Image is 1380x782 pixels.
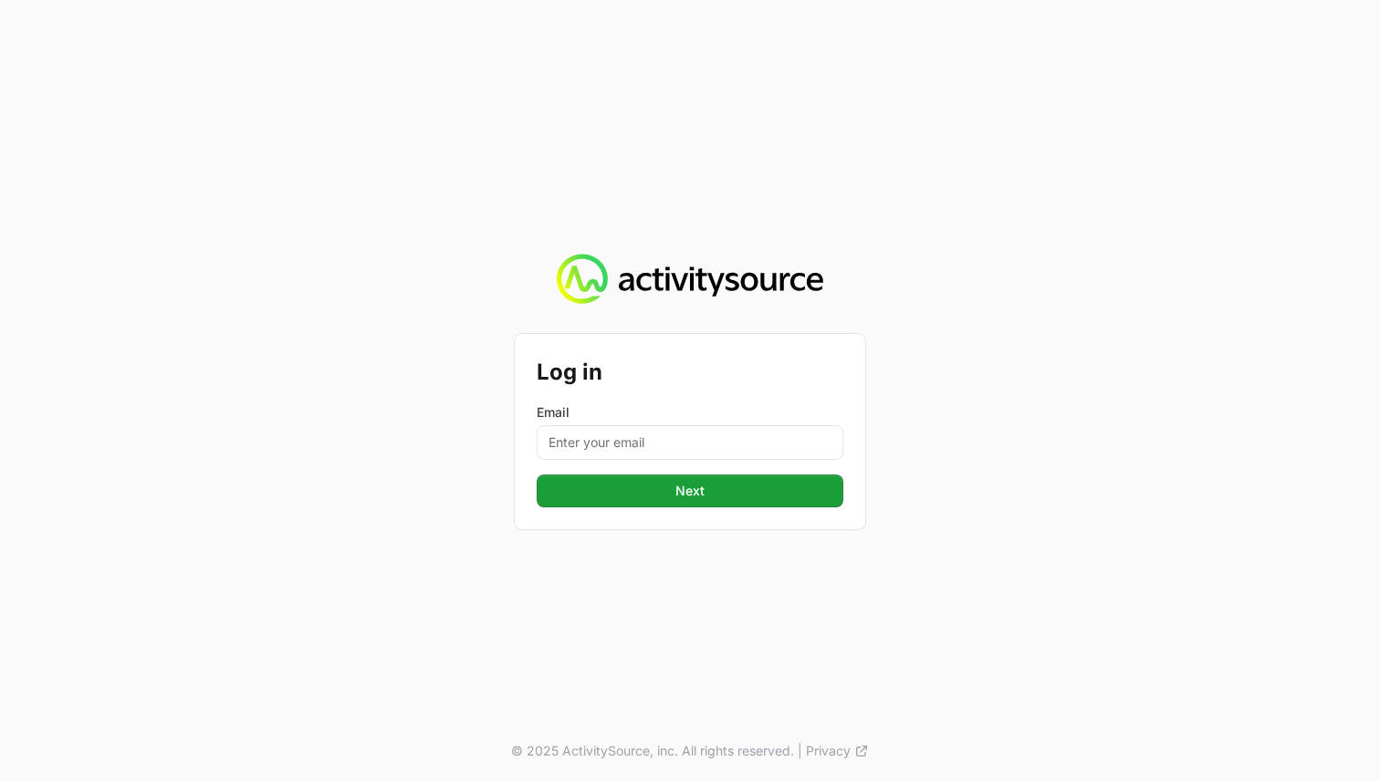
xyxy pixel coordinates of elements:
[511,742,794,760] p: © 2025 ActivitySource, inc. All rights reserved.
[675,480,705,502] span: Next
[537,403,843,422] label: Email
[798,742,802,760] span: |
[557,254,822,305] img: Activity Source
[537,356,843,389] h2: Log in
[806,742,869,760] a: Privacy
[537,425,843,460] input: Enter your email
[537,474,843,507] button: Next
